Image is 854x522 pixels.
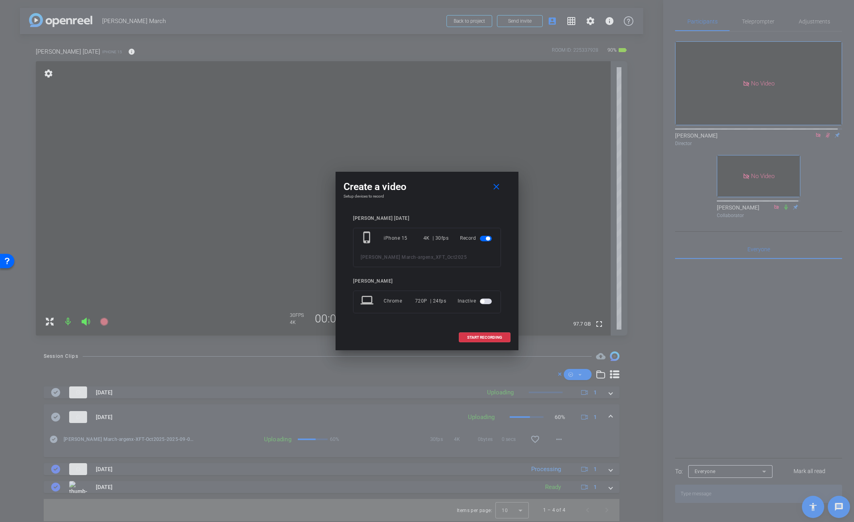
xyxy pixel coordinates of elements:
div: Record [460,231,493,245]
button: START RECORDING [459,332,510,342]
div: Create a video [344,180,510,194]
span: argenx_XFT_Oct2025 [418,254,467,260]
div: Chrome [384,294,415,308]
div: iPhone 15 [384,231,423,245]
div: 4K | 30fps [423,231,449,245]
div: [PERSON_NAME] [DATE] [353,215,501,221]
span: - [416,254,418,260]
mat-icon: laptop [361,294,375,308]
div: [PERSON_NAME] [353,278,501,284]
span: START RECORDING [467,336,502,340]
span: [PERSON_NAME] March [361,254,416,260]
mat-icon: phone_iphone [361,231,375,245]
div: Inactive [458,294,493,308]
div: 720P | 24fps [415,294,446,308]
h4: Setup devices to record [344,194,510,199]
mat-icon: close [491,182,501,192]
